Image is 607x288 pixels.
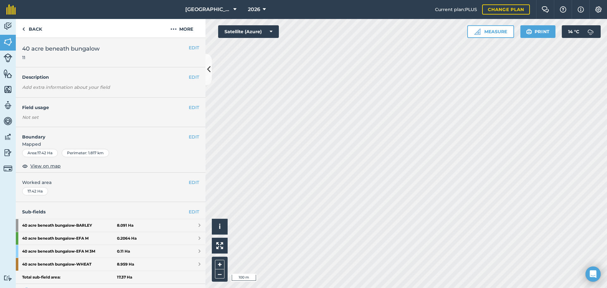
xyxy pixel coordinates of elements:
span: Current plan : PLUS [435,6,477,13]
span: 40 acre beneath bungalow [22,44,100,53]
div: Area : 17.42 Ha [22,149,58,157]
span: i [219,223,221,230]
button: Measure [467,25,514,38]
img: svg+xml;base64,PD94bWwgdmVyc2lvbj0iMS4wIiBlbmNvZGluZz0idXRmLTgiPz4KPCEtLSBHZW5lcmF0b3I6IEFkb2JlIE... [3,132,12,142]
img: svg+xml;base64,PHN2ZyB4bWxucz0iaHR0cDovL3d3dy53My5vcmcvMjAwMC9zdmciIHdpZHRoPSI1NiIgaGVpZ2h0PSI2MC... [3,85,12,94]
img: fieldmargin Logo [6,4,16,15]
img: svg+xml;base64,PD94bWwgdmVyc2lvbj0iMS4wIiBlbmNvZGluZz0idXRmLTgiPz4KPCEtLSBHZW5lcmF0b3I6IEFkb2JlIE... [3,148,12,157]
strong: 8.959 Ha [117,262,134,267]
em: Add extra information about your field [22,84,110,90]
span: Worked area [22,179,199,186]
span: 11 [22,54,100,61]
a: 40 acre beneath bungalow-BARLEY8.091 Ha [16,219,205,232]
img: Ruler icon [474,28,481,35]
img: svg+xml;base64,PHN2ZyB4bWxucz0iaHR0cDovL3d3dy53My5vcmcvMjAwMC9zdmciIHdpZHRoPSIxNyIgaGVpZ2h0PSIxNy... [578,6,584,13]
button: View on map [22,162,61,170]
button: More [158,19,205,38]
img: svg+xml;base64,PD94bWwgdmVyc2lvbj0iMS4wIiBlbmNvZGluZz0idXRmLTgiPz4KPCEtLSBHZW5lcmF0b3I6IEFkb2JlIE... [3,275,12,281]
span: [GEOGRAPHIC_DATA] [185,6,231,13]
img: svg+xml;base64,PHN2ZyB4bWxucz0iaHR0cDovL3d3dy53My5vcmcvMjAwMC9zdmciIHdpZHRoPSI1NiIgaGVpZ2h0PSI2MC... [3,69,12,78]
button: i [212,219,228,235]
strong: 8.091 Ha [117,223,133,228]
button: + [215,260,224,269]
img: svg+xml;base64,PHN2ZyB4bWxucz0iaHR0cDovL3d3dy53My5vcmcvMjAwMC9zdmciIHdpZHRoPSI5IiBoZWlnaHQ9IjI0Ii... [22,25,25,33]
img: svg+xml;base64,PD94bWwgdmVyc2lvbj0iMS4wIiBlbmNvZGluZz0idXRmLTgiPz4KPCEtLSBHZW5lcmF0b3I6IEFkb2JlIE... [3,53,12,62]
button: EDIT [189,44,199,51]
div: Open Intercom Messenger [586,267,601,282]
img: svg+xml;base64,PD94bWwgdmVyc2lvbj0iMS4wIiBlbmNvZGluZz0idXRmLTgiPz4KPCEtLSBHZW5lcmF0b3I6IEFkb2JlIE... [3,116,12,126]
button: – [215,269,224,279]
span: View on map [30,162,61,169]
h4: Description [22,74,199,81]
span: Mapped [16,141,205,148]
img: Four arrows, one pointing top left, one top right, one bottom right and the last bottom left [216,242,223,249]
img: svg+xml;base64,PHN2ZyB4bWxucz0iaHR0cDovL3d3dy53My5vcmcvMjAwMC9zdmciIHdpZHRoPSI1NiIgaGVpZ2h0PSI2MC... [3,37,12,47]
strong: 40 acre beneath bungalow - EFA M [22,232,117,245]
div: Not set [22,114,199,120]
div: 17.42 Ha [22,187,48,195]
button: Satellite (Azure) [218,25,279,38]
img: Two speech bubbles overlapping with the left bubble in the forefront [542,6,549,13]
strong: 40 acre beneath bungalow - BARLEY [22,219,117,232]
img: svg+xml;base64,PD94bWwgdmVyc2lvbj0iMS4wIiBlbmNvZGluZz0idXRmLTgiPz4KPCEtLSBHZW5lcmF0b3I6IEFkb2JlIE... [3,101,12,110]
a: EDIT [189,208,199,215]
a: 40 acre beneath bungalow-EFA M 3M0.11 Ha [16,245,205,258]
strong: 0.11 Ha [117,249,130,254]
button: EDIT [189,133,199,140]
strong: 40 acre beneath bungalow - EFA M 3M [22,245,117,258]
img: svg+xml;base64,PHN2ZyB4bWxucz0iaHR0cDovL3d3dy53My5vcmcvMjAwMC9zdmciIHdpZHRoPSIyMCIgaGVpZ2h0PSIyNC... [170,25,177,33]
a: 40 acre beneath bungalow-EFA M0.2064 Ha [16,232,205,245]
h4: Boundary [16,127,189,140]
strong: Total sub-field area: [22,275,117,280]
img: A question mark icon [559,6,567,13]
span: 14 ° C [568,25,579,38]
strong: 0.2064 Ha [117,236,137,241]
a: 40 acre beneath bungalow-WHEAT8.959 Ha [16,258,205,271]
div: Perimeter : 1.817 km [62,149,109,157]
button: 14 °C [562,25,601,38]
strong: 17.37 Ha [117,275,132,280]
img: svg+xml;base64,PD94bWwgdmVyc2lvbj0iMS4wIiBlbmNvZGluZz0idXRmLTgiPz4KPCEtLSBHZW5lcmF0b3I6IEFkb2JlIE... [3,164,12,173]
img: svg+xml;base64,PHN2ZyB4bWxucz0iaHR0cDovL3d3dy53My5vcmcvMjAwMC9zdmciIHdpZHRoPSIxOCIgaGVpZ2h0PSIyNC... [22,162,28,170]
img: A cog icon [595,6,602,13]
a: Change plan [482,4,530,15]
button: EDIT [189,179,199,186]
button: Print [520,25,556,38]
button: EDIT [189,74,199,81]
button: EDIT [189,104,199,111]
img: svg+xml;base64,PHN2ZyB4bWxucz0iaHR0cDovL3d3dy53My5vcmcvMjAwMC9zdmciIHdpZHRoPSIxOSIgaGVpZ2h0PSIyNC... [526,28,532,35]
strong: 40 acre beneath bungalow - WHEAT [22,258,117,271]
img: svg+xml;base64,PD94bWwgdmVyc2lvbj0iMS4wIiBlbmNvZGluZz0idXRmLTgiPz4KPCEtLSBHZW5lcmF0b3I6IEFkb2JlIE... [3,21,12,31]
img: svg+xml;base64,PD94bWwgdmVyc2lvbj0iMS4wIiBlbmNvZGluZz0idXRmLTgiPz4KPCEtLSBHZW5lcmF0b3I6IEFkb2JlIE... [584,25,597,38]
span: 2026 [248,6,260,13]
a: Back [16,19,48,38]
h4: Sub-fields [16,208,205,215]
h4: Field usage [22,104,189,111]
